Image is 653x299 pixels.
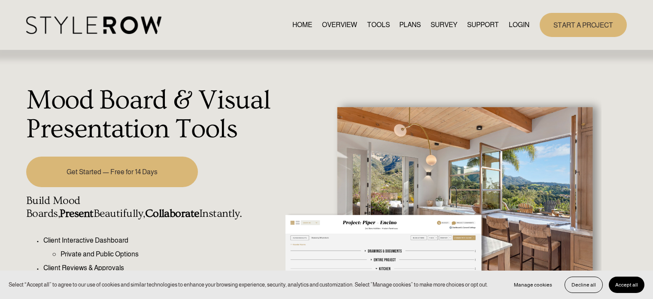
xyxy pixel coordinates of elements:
img: StyleRow [26,16,161,34]
strong: Collaborate [145,207,199,220]
button: Accept all [609,277,644,293]
a: LOGIN [509,19,529,31]
p: Private and Public Options [61,249,274,259]
a: PLANS [399,19,421,31]
button: Manage cookies [507,277,559,293]
p: Select “Accept all” to agree to our use of cookies and similar technologies to enhance your brows... [9,281,488,289]
span: Accept all [615,282,638,288]
h1: Mood Board & Visual Presentation Tools [26,86,274,144]
a: OVERVIEW [322,19,357,31]
h4: Build Mood Boards, Beautifully, Instantly. [26,194,274,220]
span: Decline all [571,282,596,288]
p: Client Interactive Dashboard [43,235,274,246]
button: Decline all [565,277,603,293]
a: folder dropdown [467,19,499,31]
a: START A PROJECT [540,13,627,37]
p: Client Reviews & Approvals [43,263,274,273]
a: Get Started — Free for 14 Days [26,157,198,187]
strong: Present [60,207,93,220]
span: Manage cookies [514,282,552,288]
a: TOOLS [367,19,390,31]
a: HOME [292,19,312,31]
a: SURVEY [431,19,457,31]
span: SUPPORT [467,20,499,30]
